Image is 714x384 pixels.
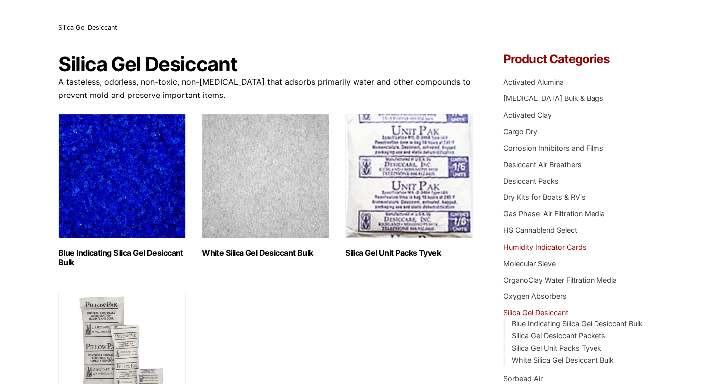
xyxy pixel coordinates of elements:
a: Molecular Sieve [503,259,556,268]
a: OrganoClay Water Filtration Media [503,276,617,284]
img: Blue Indicating Silica Gel Desiccant Bulk [58,114,186,238]
a: HS Cannablend Select [503,226,577,234]
h1: Silica Gel Desiccant [58,53,474,75]
img: White Silica Gel Desiccant Bulk [202,114,329,238]
a: Activated Clay [503,111,552,119]
h2: Blue Indicating Silica Gel Desiccant Bulk [58,248,186,267]
a: Dry Kits for Boats & RV's [503,193,586,201]
h4: Product Categories [503,53,656,65]
h2: White Silica Gel Desiccant Bulk [202,248,329,258]
a: Visit product category Silica Gel Unit Packs Tyvek [345,114,473,258]
a: White Silica Gel Desiccant Bulk [512,356,614,364]
a: Humidity Indicator Cards [503,243,587,251]
img: Silica Gel Unit Packs Tyvek [345,114,473,238]
h2: Silica Gel Unit Packs Tyvek [345,248,473,258]
a: Cargo Dry [503,127,537,136]
a: Oxygen Absorbers [503,292,567,300]
a: Desiccant Air Breathers [503,160,582,169]
p: A tasteless, odorless, non-toxic, non-[MEDICAL_DATA] that adsorbs primarily water and other compo... [58,75,474,102]
a: [MEDICAL_DATA] Bulk & Bags [503,94,603,102]
a: Activated Alumina [503,78,564,86]
a: Corrosion Inhibitors and Films [503,144,603,152]
span: Silica Gel Desiccant [58,24,117,31]
a: Desiccant Packs [503,177,559,185]
a: Visit product category Blue Indicating Silica Gel Desiccant Bulk [58,114,186,267]
a: Silica Gel Desiccant [503,308,568,317]
a: Gas Phase-Air Filtration Media [503,209,605,218]
a: Blue Indicating Silica Gel Desiccant Bulk [512,319,643,328]
a: Silica Gel Unit Packs Tyvek [512,344,601,352]
a: Sorbead Air [503,374,543,383]
a: Silica Gel Desiccant Packets [512,331,605,340]
a: Visit product category White Silica Gel Desiccant Bulk [202,114,329,258]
